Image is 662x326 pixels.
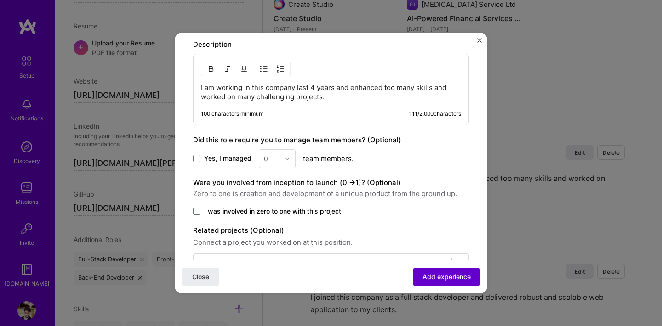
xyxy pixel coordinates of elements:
label: Did this role require you to manage team members? (Optional) [193,135,401,144]
button: Close [182,268,219,286]
span: Connect a project you worked on at this position. [193,237,469,248]
div: 100 characters minimum [201,110,263,118]
p: I am working in this company last 4 years and enhanced too many skills and worked on many challen... [201,83,461,101]
label: Were you involved from inception to launch (0 - > 1)? (Optional) [193,178,401,187]
img: UL [260,65,268,73]
div: team members. [193,149,469,168]
img: Italic [224,65,231,73]
label: Description [193,40,232,49]
button: Close [477,38,482,48]
span: I was involved in zero to one with this project [204,207,341,216]
span: Close [192,272,209,281]
span: Add experience [422,272,471,281]
img: OL [277,65,284,73]
span: Yes, I managed [204,154,251,163]
div: Select projects [198,258,243,268]
span: Zero to one is creation and development of a unique product from the ground up. [193,188,469,199]
label: Related projects (Optional) [193,225,469,236]
button: Add experience [413,268,480,286]
div: 111 / 2,000 characters [409,110,461,118]
img: Underline [240,65,248,73]
img: Bold [207,65,215,73]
